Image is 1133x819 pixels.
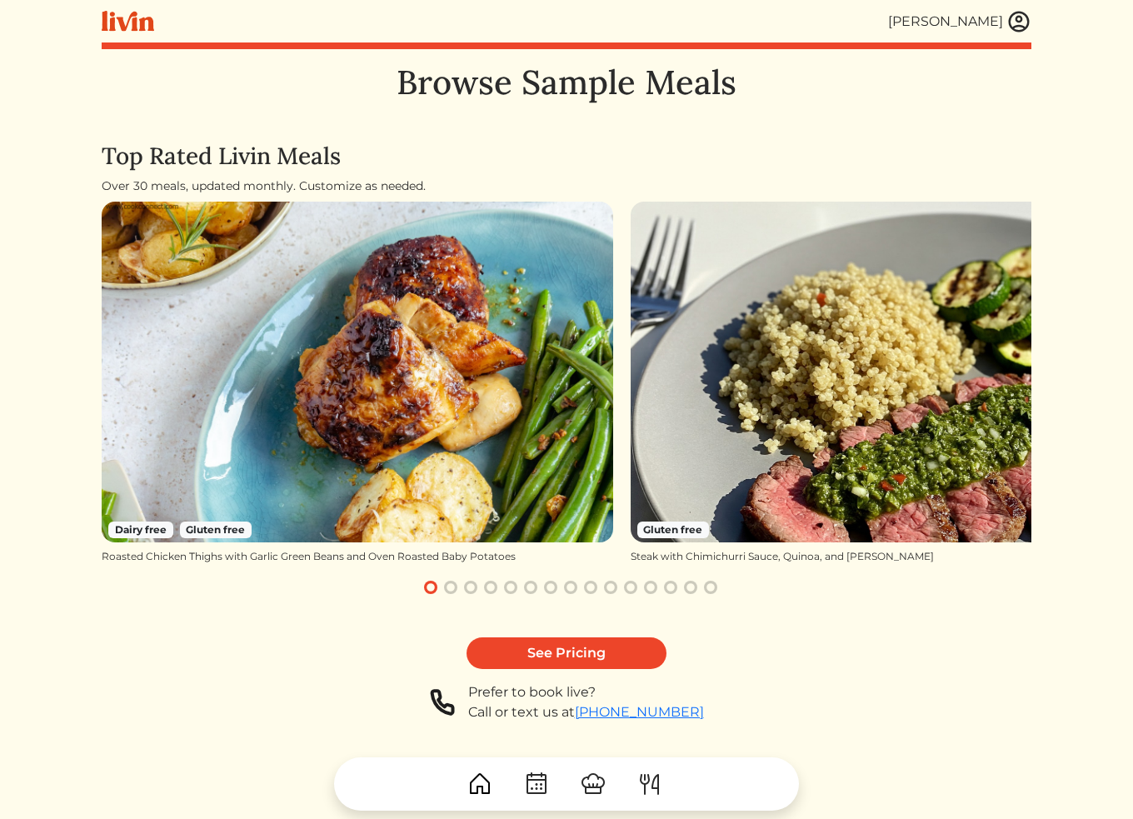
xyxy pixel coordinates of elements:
[180,522,252,538] span: Gluten free
[102,142,1031,171] h3: Top Rated Livin Meals
[430,682,455,722] img: phone-a8f1853615f4955a6c6381654e1c0f7430ed919b147d78756318837811cda3a7.svg
[467,637,666,669] a: See Pricing
[636,771,663,797] img: ForkKnife-55491504ffdb50bab0c1e09e7649658475375261d09fd45db06cec23bce548bf.svg
[102,62,1031,102] h1: Browse Sample Meals
[468,702,704,722] div: Call or text us at
[467,771,493,797] img: House-9bf13187bcbb5817f509fe5e7408150f90897510c4275e13d0d5fca38e0b5951.svg
[580,771,606,797] img: ChefHat-a374fb509e4f37eb0702ca99f5f64f3b6956810f32a249b33092029f8484b388.svg
[468,682,704,702] div: Prefer to book live?
[108,522,173,538] span: Dairy free
[102,177,1031,195] div: Over 30 meals, updated monthly. Customize as needed.
[1006,9,1031,34] img: user_account-e6e16d2ec92f44fc35f99ef0dc9cddf60790bfa021a6ecb1c896eb5d2907b31c.svg
[575,704,704,720] a: [PHONE_NUMBER]
[637,522,710,538] span: Gluten free
[102,11,154,32] img: livin-logo-a0d97d1a881af30f6274990eb6222085a2533c92bbd1e4f22c21b4f0d0e3210c.svg
[888,12,1003,32] div: [PERSON_NAME]
[102,202,613,542] img: Roasted Chicken Thighs with Garlic Green Beans and Oven Roasted Baby Potatoes
[523,771,550,797] img: CalendarDots-5bcf9d9080389f2a281d69619e1c85352834be518fbc73d9501aef674afc0d57.svg
[102,549,613,564] div: Roasted Chicken Thighs with Garlic Green Beans and Oven Roasted Baby Potatoes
